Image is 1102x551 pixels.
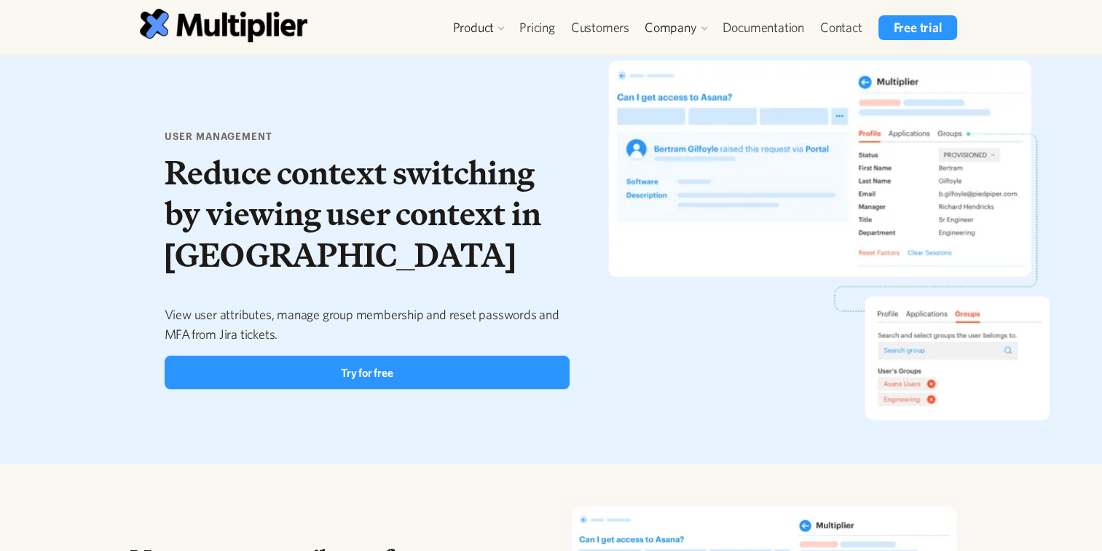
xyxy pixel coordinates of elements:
a: Documentation [714,15,811,40]
h5: user management [165,130,570,144]
h1: Reduce context switching by viewing user context in [GEOGRAPHIC_DATA] [165,152,570,275]
img: Desktop and Mobile illustration [593,46,1060,434]
a: Contact [812,15,870,40]
p: View user attributes, manage group membership and reset passwords and MFA from Jira tickets. [165,305,570,344]
a: Pricing [511,15,563,40]
div: Product [452,19,494,36]
a: Free trial [878,15,956,40]
a: Try for free [165,356,570,389]
a: Customers [563,15,637,40]
div: Product [445,15,511,40]
div: Company [645,19,697,36]
div: Company [637,15,715,40]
